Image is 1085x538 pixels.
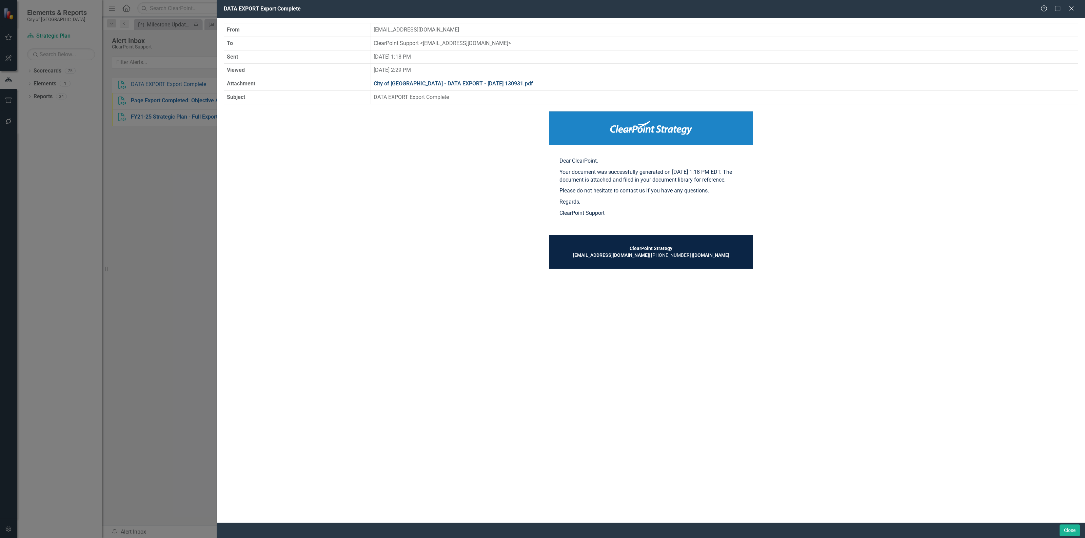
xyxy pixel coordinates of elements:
[630,246,672,251] strong: ClearPoint Strategy
[224,50,371,64] th: Sent
[371,50,1078,64] td: [DATE] 1:18 PM
[610,121,692,135] img: ClearPoint Strategy
[374,80,533,87] a: City of [GEOGRAPHIC_DATA] - DATA EXPORT - [DATE] 130931.pdf
[224,91,371,104] th: Subject
[224,23,371,37] th: From
[371,37,1078,50] td: ClearPoint Support [EMAIL_ADDRESS][DOMAIN_NAME]
[371,91,1078,104] td: DATA EXPORT Export Complete
[559,157,743,165] p: Dear ClearPoint,
[371,23,1078,37] td: [EMAIL_ADDRESS][DOMAIN_NAME]
[559,209,743,217] p: ClearPoint Support
[559,187,743,195] p: Please do not hesitate to contact us if you have any questions.
[559,168,743,184] p: Your document was successfully generated on [DATE] 1:18 PM EDT. The document is attached and file...
[224,5,301,12] span: DATA EXPORT Export Complete
[1060,524,1080,536] button: Close
[371,64,1078,77] td: [DATE] 2:29 PM
[224,77,371,91] th: Attachment
[559,198,743,206] p: Regards,
[224,37,371,50] th: To
[573,252,649,258] a: [EMAIL_ADDRESS][DOMAIN_NAME]
[508,40,511,46] span: >
[420,40,423,46] span: <
[693,252,729,258] a: [DOMAIN_NAME]
[559,245,743,258] td: | [PHONE_NUMBER] |
[224,64,371,77] th: Viewed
